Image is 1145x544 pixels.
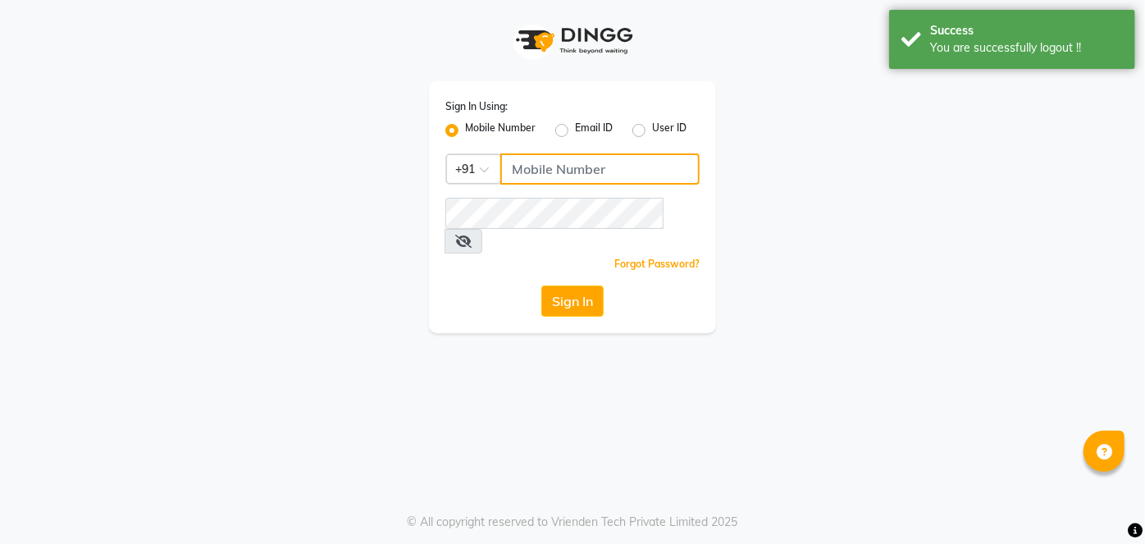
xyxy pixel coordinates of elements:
[930,39,1123,57] div: You are successfully logout !!
[507,16,638,65] img: logo1.svg
[465,121,536,140] label: Mobile Number
[445,198,664,229] input: Username
[652,121,687,140] label: User ID
[930,22,1123,39] div: Success
[541,286,604,317] button: Sign In
[614,258,700,270] a: Forgot Password?
[575,121,613,140] label: Email ID
[500,153,700,185] input: Username
[445,99,508,114] label: Sign In Using:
